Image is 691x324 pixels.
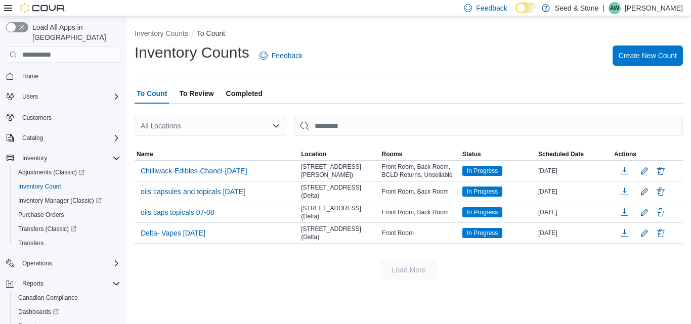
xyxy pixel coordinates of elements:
[382,150,403,158] span: Rooms
[22,154,47,162] span: Inventory
[655,186,667,198] button: Delete
[301,163,377,179] span: [STREET_ADDRESS][PERSON_NAME])
[14,306,63,318] a: Dashboards
[22,114,52,122] span: Customers
[301,150,326,158] span: Location
[655,206,667,218] button: Delete
[135,29,188,37] button: Inventory Counts
[14,195,106,207] a: Inventory Manager (Classic)
[467,208,498,217] span: In Progress
[462,207,502,217] span: In Progress
[2,276,124,291] button: Reports
[14,180,120,193] span: Inventory Count
[141,187,245,197] span: oils capsules and topicals [DATE]
[141,228,205,238] span: Delta- Vapes [DATE]
[22,92,38,101] span: Users
[619,51,677,61] span: Create New Count
[614,150,636,158] span: Actions
[18,132,47,144] button: Catalog
[14,306,120,318] span: Dashboards
[14,166,120,178] span: Adjustments (Classic)
[18,90,42,103] button: Users
[14,209,68,221] a: Purchase Orders
[392,265,426,275] span: Load More
[18,257,120,269] span: Operations
[2,89,124,104] button: Users
[460,148,536,160] button: Status
[14,237,48,249] a: Transfers
[536,227,612,239] div: [DATE]
[18,277,48,290] button: Reports
[141,207,214,217] span: oils caps topicals 07-08
[18,168,84,176] span: Adjustments (Classic)
[2,69,124,83] button: Home
[10,165,124,179] a: Adjustments (Classic)
[462,228,502,238] span: In Progress
[655,165,667,177] button: Delete
[255,45,307,66] a: Feedback
[2,256,124,270] button: Operations
[467,228,498,238] span: In Progress
[18,225,76,233] span: Transfers (Classic)
[655,227,667,239] button: Delete
[10,291,124,305] button: Canadian Compliance
[10,208,124,222] button: Purchase Orders
[18,197,102,205] span: Inventory Manager (Classic)
[18,308,59,316] span: Dashboards
[135,42,249,63] h1: Inventory Counts
[638,163,651,178] button: Edit count details
[137,83,167,104] span: To Count
[602,2,604,14] p: |
[137,150,153,158] span: Name
[20,3,66,13] img: Cova
[28,22,120,42] span: Load All Apps in [GEOGRAPHIC_DATA]
[380,227,460,239] div: Front Room
[380,206,460,218] div: Front Room, Back Room
[197,29,225,37] button: To Count
[22,72,38,80] span: Home
[272,122,280,130] button: Open list of options
[18,152,51,164] button: Inventory
[515,3,537,13] input: Dark Mode
[2,110,124,124] button: Customers
[299,148,379,160] button: Location
[22,259,52,267] span: Operations
[462,187,502,197] span: In Progress
[18,257,56,269] button: Operations
[462,150,481,158] span: Status
[137,225,209,241] button: Delta- Vapes [DATE]
[467,187,498,196] span: In Progress
[380,161,460,181] div: Front Room, Back Room, BCLD Returns, Unsellable
[609,2,621,14] div: Alex Wang
[10,179,124,194] button: Inventory Count
[638,205,651,220] button: Edit count details
[14,237,120,249] span: Transfers
[14,180,65,193] a: Inventory Count
[301,225,377,241] span: [STREET_ADDRESS] (Delta)
[22,134,43,142] span: Catalog
[18,294,78,302] span: Canadian Compliance
[14,292,120,304] span: Canadian Compliance
[18,132,120,144] span: Catalog
[462,166,502,176] span: In Progress
[536,186,612,198] div: [DATE]
[18,90,120,103] span: Users
[555,2,598,14] p: Seed & Stone
[137,205,219,220] button: oils caps topicals 07-08
[610,2,619,14] span: AW
[18,182,61,191] span: Inventory Count
[625,2,683,14] p: [PERSON_NAME]
[613,45,683,66] button: Create New Count
[380,260,437,280] button: Load More
[18,211,64,219] span: Purchase Orders
[476,3,507,13] span: Feedback
[18,277,120,290] span: Reports
[14,195,120,207] span: Inventory Manager (Classic)
[2,151,124,165] button: Inventory
[137,184,249,199] button: oils capsules and topicals [DATE]
[536,206,612,218] div: [DATE]
[301,204,377,220] span: [STREET_ADDRESS] (Delta)
[18,111,120,123] span: Customers
[141,166,247,176] span: Chilliwack-Edibles-Chanel-[DATE]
